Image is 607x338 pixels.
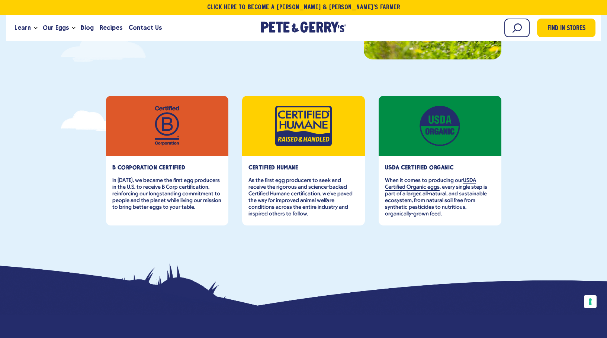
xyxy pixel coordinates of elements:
span: Contact Us [129,23,162,32]
p: As the first egg producers to seek and receive the rigorous and science-backed Certified Humane c... [248,177,359,217]
span: Find in Stores [547,24,585,34]
a: Find in Stores [537,19,595,37]
div: item [106,96,229,225]
span: Our Eggs [43,23,69,32]
button: Open the dropdown menu for Learn [34,27,38,29]
button: Open the dropdown menu for Our Eggs [72,27,76,29]
strong: B Corporation Certified [112,164,186,171]
button: Your consent preferences for tracking technologies [584,295,597,308]
span: Recipes [100,23,122,32]
p: When it comes to producing our , every single step is part of a larger, all-natural, and sustaina... [385,177,495,217]
a: Blog [78,18,97,38]
strong: USDA Certified Organic [385,164,454,171]
a: USDA Certified Organic eggs [385,178,476,191]
span: Blog [81,23,94,32]
strong: Certified Humane [248,164,298,171]
span: Learn [15,23,31,32]
a: Recipes [97,18,125,38]
a: Contact Us [126,18,165,38]
input: Search [504,19,530,37]
div: item [242,96,365,225]
p: In [DATE], we became the first egg producers in the U.S. to receive B Corp certification, reinfor... [112,177,222,211]
a: Learn [12,18,34,38]
div: item [379,96,501,225]
a: Our Eggs [40,18,72,38]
